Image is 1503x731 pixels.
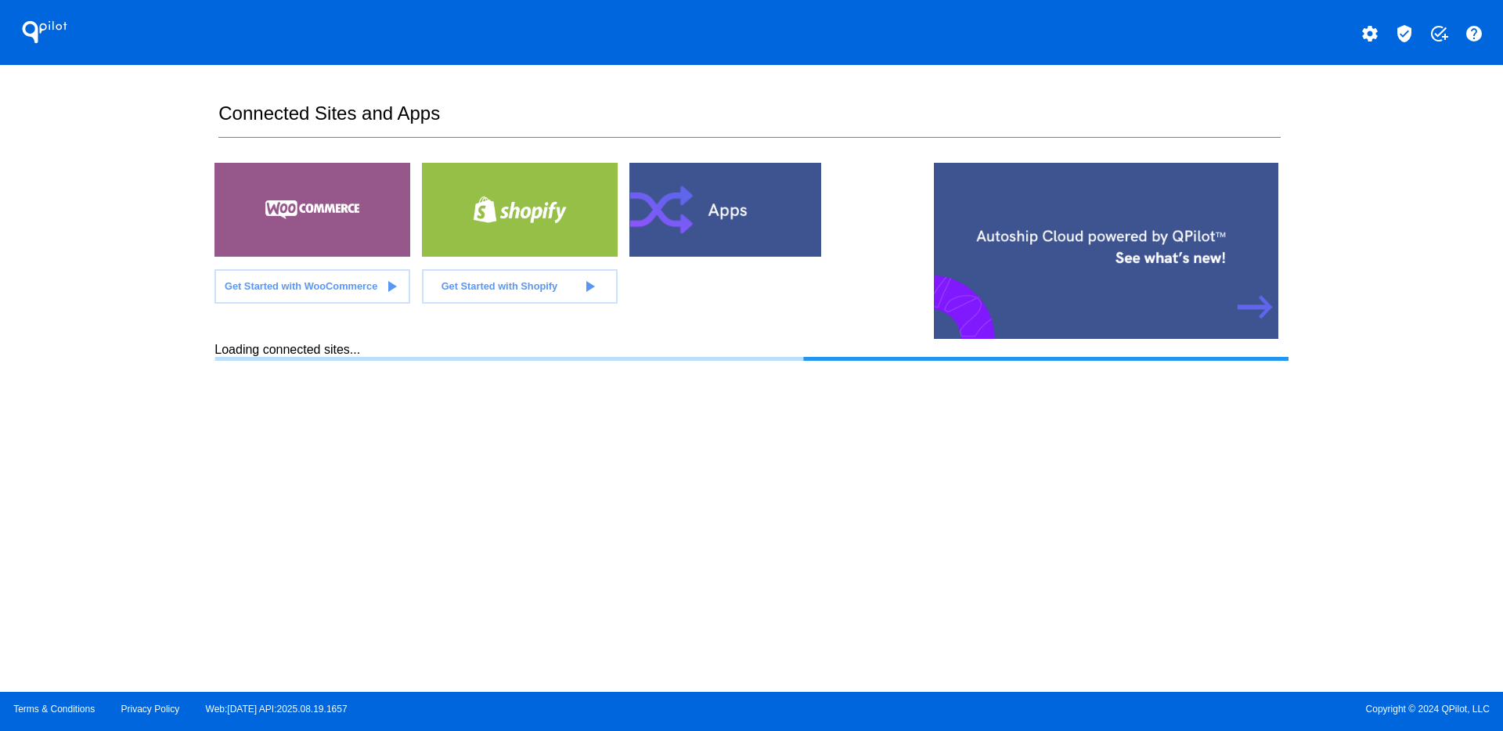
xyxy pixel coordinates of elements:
a: Get Started with Shopify [422,269,618,304]
a: Web:[DATE] API:2025.08.19.1657 [206,704,348,715]
span: Get Started with WooCommerce [225,280,377,292]
a: Terms & Conditions [13,704,95,715]
h1: QPilot [13,16,76,48]
mat-icon: add_task [1429,24,1448,43]
span: Get Started with Shopify [442,280,558,292]
mat-icon: verified_user [1395,24,1414,43]
mat-icon: play_arrow [382,277,401,296]
mat-icon: play_arrow [580,277,599,296]
a: Get Started with WooCommerce [214,269,410,304]
div: Loading connected sites... [214,343,1288,361]
a: Privacy Policy [121,704,180,715]
span: Copyright © 2024 QPilot, LLC [765,704,1490,715]
mat-icon: settings [1361,24,1379,43]
h2: Connected Sites and Apps [218,103,1280,138]
mat-icon: help [1465,24,1483,43]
